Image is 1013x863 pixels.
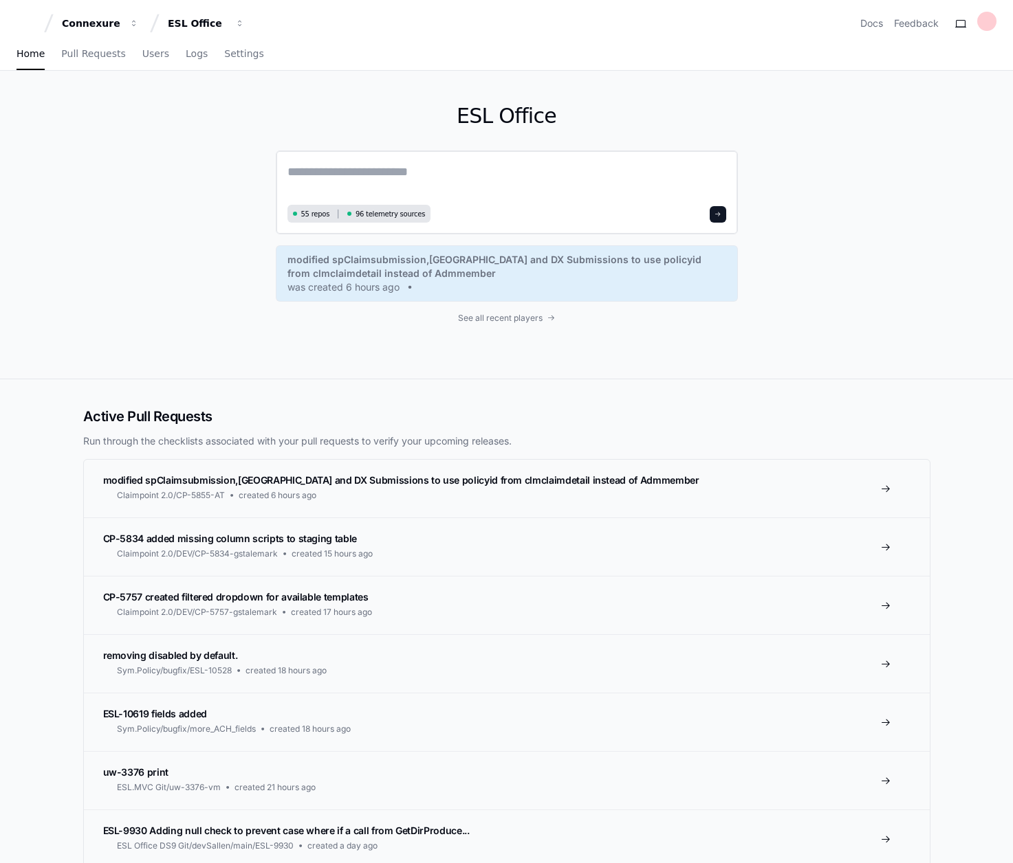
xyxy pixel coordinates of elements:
a: Users [142,38,169,70]
span: Sym.Policy/bugfix/more_ACH_fields [117,724,256,735]
span: Home [17,49,45,58]
a: ESL-10619 fields addedSym.Policy/bugfix/more_ACH_fieldscreated 18 hours ago [84,693,930,751]
a: Docs [860,16,883,30]
span: created a day ago [307,840,378,851]
span: 55 repos [301,209,330,219]
a: modified spClaimsubmission,[GEOGRAPHIC_DATA] and DX Submissions to use policyid from clmclaimdeta... [84,460,930,517]
span: modified spClaimsubmission,[GEOGRAPHIC_DATA] and DX Submissions to use policyid from clmclaimdeta... [103,474,699,486]
a: See all recent players [276,313,738,324]
span: Settings [224,49,263,58]
div: Connexure [62,16,121,30]
a: Settings [224,38,263,70]
span: ESL.MVC Git/uw-3376-vm [117,782,221,793]
a: modified spClaimsubmission,[GEOGRAPHIC_DATA] and DX Submissions to use policyid from clmclaimdeta... [287,253,726,294]
button: Feedback [894,16,939,30]
span: created 21 hours ago [235,782,316,793]
span: CP-5757 created filtered dropdown for available templates [103,591,369,603]
span: ESL-10619 fields added [103,708,207,719]
button: Connexure [56,11,144,36]
a: CP-5757 created filtered dropdown for available templatesClaimpoint 2.0/DEV/CP-5757-gstalemarkcre... [84,576,930,634]
span: ESL-9930 Adding null check to prevent case where if a call from GetDirProduce... [103,825,470,836]
a: uw-3376 printESL.MVC Git/uw-3376-vmcreated 21 hours ago [84,751,930,809]
span: 96 telemetry sources [356,209,425,219]
span: Pull Requests [61,49,125,58]
span: ESL Office DS9 Git/devSallen/main/ESL-9930 [117,840,294,851]
a: removing disabled by default.Sym.Policy/bugfix/ESL-10528created 18 hours ago [84,634,930,693]
span: modified spClaimsubmission,[GEOGRAPHIC_DATA] and DX Submissions to use policyid from clmclaimdeta... [287,253,726,280]
span: created 18 hours ago [270,724,351,735]
span: created 18 hours ago [246,665,327,676]
span: See all recent players [458,313,543,324]
span: created 15 hours ago [292,548,373,559]
span: CP-5834 added missing column scripts to staging table [103,533,357,544]
div: ESL Office [168,16,227,30]
span: Users [142,49,169,58]
span: was created 6 hours ago [287,280,400,294]
span: Claimpoint 2.0/DEV/CP-5834-gstalemark [117,548,278,559]
span: created 17 hours ago [291,607,372,618]
button: ESL Office [162,11,250,36]
h1: ESL Office [276,104,738,128]
span: Sym.Policy/bugfix/ESL-10528 [117,665,232,676]
span: uw-3376 print [103,766,168,778]
span: removing disabled by default. [103,649,238,661]
p: Run through the checklists associated with your pull requests to verify your upcoming releases. [83,434,930,448]
a: Logs [186,38,208,70]
a: Home [17,38,45,70]
span: Claimpoint 2.0/CP-5855-AT [117,490,225,501]
span: Logs [186,49,208,58]
span: created 6 hours ago [239,490,316,501]
a: CP-5834 added missing column scripts to staging tableClaimpoint 2.0/DEV/CP-5834-gstalemarkcreated... [84,517,930,576]
a: Pull Requests [61,38,125,70]
span: Claimpoint 2.0/DEV/CP-5757-gstalemark [117,607,277,618]
h2: Active Pull Requests [83,407,930,426]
